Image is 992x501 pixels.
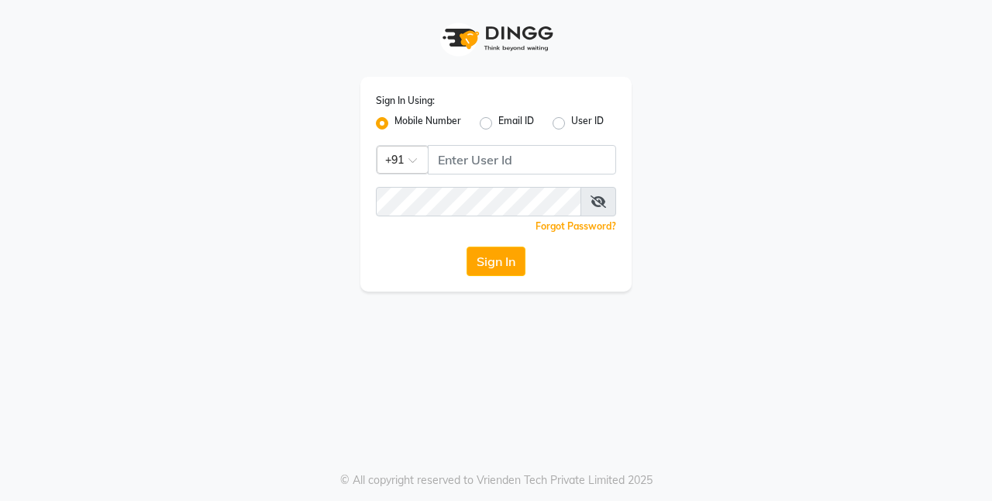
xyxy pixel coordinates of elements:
label: Email ID [498,114,534,133]
button: Sign In [467,247,525,276]
label: Sign In Using: [376,94,435,108]
img: logo1.svg [434,16,558,61]
a: Forgot Password? [536,220,616,232]
label: User ID [571,114,604,133]
input: Username [376,187,581,216]
label: Mobile Number [394,114,461,133]
input: Username [428,145,616,174]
